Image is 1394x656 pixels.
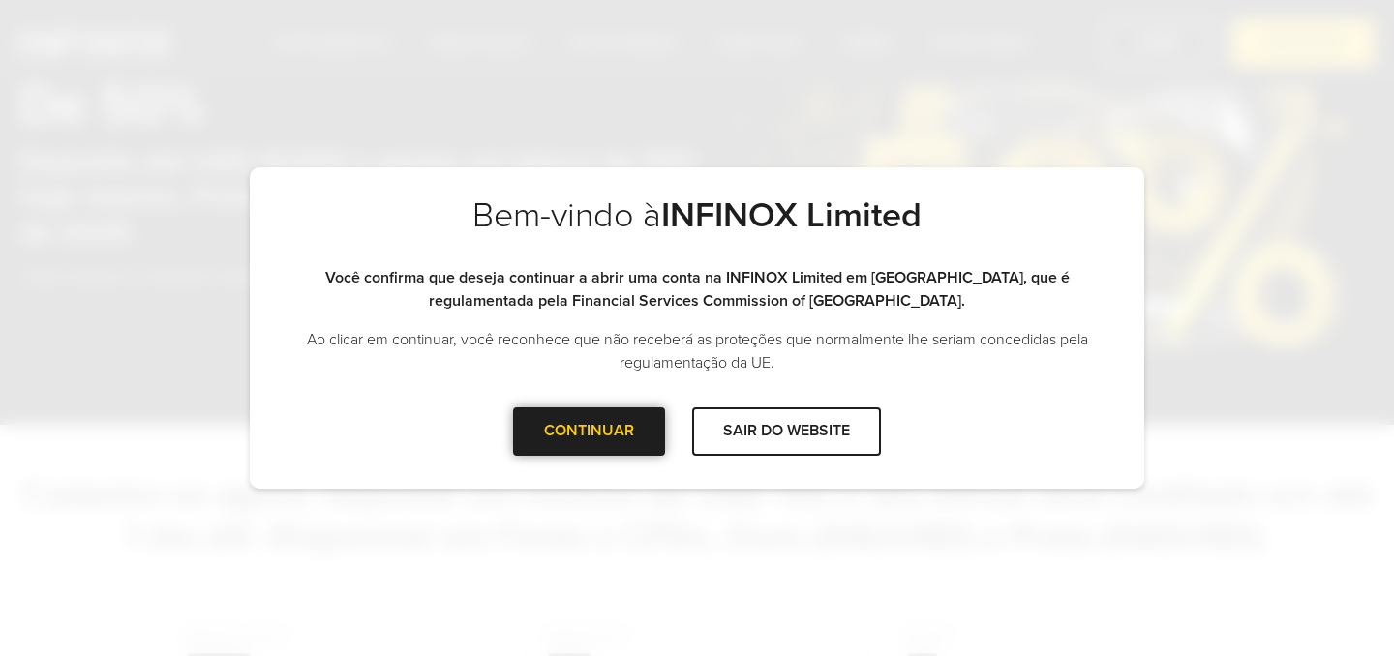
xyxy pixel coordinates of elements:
[661,194,922,236] strong: INFINOX Limited
[325,268,1070,311] strong: Você confirma que deseja continuar a abrir uma conta na INFINOX Limited em [GEOGRAPHIC_DATA], que...
[513,407,665,455] div: CONTINUAR
[692,407,881,455] div: SAIR DO WEBSITE
[288,328,1106,374] p: Ao clicar em continuar, você reconhece que não receberá as proteções que normalmente lhe seriam c...
[288,194,1106,266] h2: Bem-vindo à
